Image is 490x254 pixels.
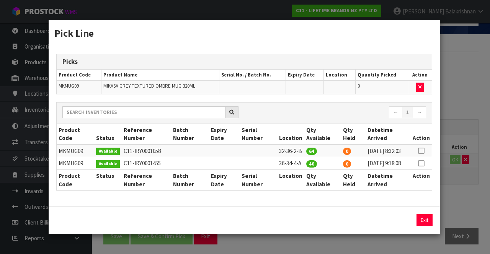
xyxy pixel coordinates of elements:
a: 1 [402,106,413,119]
th: Product Code [57,70,101,81]
a: → [413,106,426,119]
th: Qty Held [341,124,366,145]
th: Product Code [57,124,94,145]
th: Expiry Date [209,124,240,145]
th: Batch Number [171,124,209,145]
th: Product Code [57,170,94,190]
span: 64 [306,148,317,155]
span: 0 [343,148,351,155]
span: Available [96,148,120,155]
td: C11-IRY0001058 [122,145,171,157]
td: 36-34-4-A [277,157,304,170]
span: 0 [343,160,351,168]
th: Serial Number [240,170,277,190]
th: Reference Number [122,124,171,145]
nav: Page navigation [250,106,426,120]
th: Status [94,170,122,190]
th: Quantity Picked [355,70,408,81]
td: MKMUG09 [57,145,94,157]
td: C11-IRY0001455 [122,157,171,170]
h3: Pick Line [54,26,434,40]
span: MIKASA GREY TEXTURED OMBRE MUG 320ML [103,83,195,89]
th: Qty Available [304,124,341,145]
th: Action [411,170,432,190]
th: Reference Number [122,170,171,190]
th: Datetime Arrived [366,124,411,145]
th: Action [408,70,432,81]
span: 40 [306,160,317,168]
button: Exit [416,214,433,226]
th: Qty Held [341,170,366,190]
span: MKMUG09 [59,83,79,89]
th: Datetime Arrived [366,170,411,190]
span: Available [96,160,120,168]
th: Serial Number [240,124,277,145]
a: ← [389,106,402,119]
td: [DATE] 9:18:08 [366,157,411,170]
input: Search inventories [62,106,225,118]
th: Batch Number [171,170,209,190]
td: [DATE] 8:32:03 [366,145,411,157]
span: 0 [358,83,360,89]
th: Location [277,124,304,145]
th: Expiry Date [286,70,324,81]
th: Action [411,124,432,145]
h3: Picks [62,58,426,65]
th: Product Name [101,70,219,81]
th: Qty Available [304,170,341,190]
th: Location [277,170,304,190]
th: Expiry Date [209,170,240,190]
th: Status [94,124,122,145]
td: MKMUG09 [57,157,94,170]
th: Serial No. / Batch No. [219,70,286,81]
th: Location [324,70,355,81]
td: 32-36-2-B [277,145,304,157]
